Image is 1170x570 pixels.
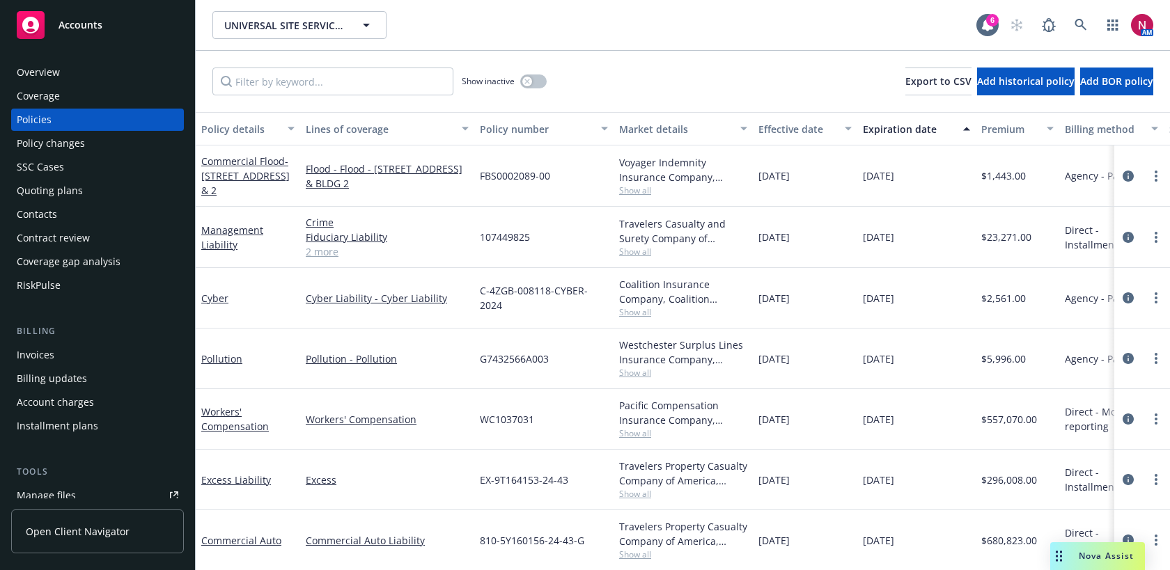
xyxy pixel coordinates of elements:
[1148,532,1164,548] a: more
[11,61,184,84] a: Overview
[201,352,242,365] a: Pollution
[1148,411,1164,427] a: more
[619,306,747,318] span: Show all
[224,18,345,33] span: UNIVERSAL SITE SERVICES, INC
[905,68,972,95] button: Export to CSV
[474,112,614,145] button: Policy number
[306,161,469,191] a: Flood - Flood - [STREET_ADDRESS] & BLDG 2
[758,168,790,183] span: [DATE]
[212,68,453,95] input: Filter by keyword...
[17,251,120,273] div: Coverage gap analysis
[619,519,747,548] div: Travelers Property Casualty Company of America, Travelers Insurance
[306,122,453,136] div: Lines of coverage
[758,412,790,427] span: [DATE]
[11,274,184,296] a: RiskPulse
[758,230,790,244] span: [DATE]
[758,351,790,366] span: [DATE]
[986,14,999,26] div: 6
[480,283,608,312] span: C-4ZGB-008118-CYBER-2024
[306,215,469,230] a: Crime
[480,412,534,427] span: WC1037031
[11,85,184,107] a: Coverage
[619,155,747,184] div: Voyager Indemnity Insurance Company, Assurant, Amwins
[758,533,790,548] span: [DATE]
[17,109,52,131] div: Policies
[863,351,894,366] span: [DATE]
[614,112,753,145] button: Market details
[1120,532,1137,548] a: circleInformation
[1050,542,1145,570] button: Nova Assist
[11,415,184,437] a: Installment plans
[1065,223,1158,252] span: Direct - Installments
[1059,112,1164,145] button: Billing method
[212,11,387,39] button: UNIVERSAL SITE SERVICES, INC
[462,75,515,87] span: Show inactive
[17,85,60,107] div: Coverage
[300,112,474,145] button: Lines of coverage
[981,412,1037,427] span: $557,070.00
[480,168,550,183] span: FBS0002089-00
[1148,168,1164,184] a: more
[1080,68,1153,95] button: Add BOR policy
[619,122,732,136] div: Market details
[619,246,747,258] span: Show all
[1120,350,1137,367] a: circleInformation
[1148,471,1164,488] a: more
[17,180,83,202] div: Quoting plans
[1148,350,1164,367] a: more
[58,19,102,31] span: Accounts
[1065,291,1153,306] span: Agency - Pay in full
[17,132,85,155] div: Policy changes
[1120,411,1137,427] a: circleInformation
[11,391,184,413] a: Account charges
[1131,14,1153,36] img: photo
[1065,404,1158,434] span: Direct - Monthly reporting
[17,61,60,84] div: Overview
[17,227,90,249] div: Contract review
[11,367,184,390] a: Billing updates
[619,488,747,500] span: Show all
[201,155,290,197] span: - [STREET_ADDRESS] & 2
[619,398,747,427] div: Pacific Compensation Insurance Company, CopperPoint Insurance Companies
[619,277,747,306] div: Coalition Insurance Company, Coalition Insurance Solutions (Carrier), Coalition Insurance Solutio...
[480,230,530,244] span: 107449825
[306,533,469,548] a: Commercial Auto Liability
[619,338,747,367] div: Westchester Surplus Lines Insurance Company, Chubb Group, RT Specialty Insurance Services, LLC (R...
[11,465,184,479] div: Tools
[17,484,76,507] div: Manage files
[306,351,469,366] a: Pollution - Pollution
[977,68,1075,95] button: Add historical policy
[201,292,228,305] a: Cyber
[201,473,271,486] a: Excess Liability
[1120,290,1137,306] a: circleInformation
[1120,168,1137,184] a: circleInformation
[306,230,469,244] a: Fiduciary Liability
[17,391,94,413] div: Account charges
[619,216,747,246] div: Travelers Casualty and Surety Company of America, Travelers Insurance
[201,223,263,251] a: Management Liability
[306,473,469,487] a: Excess
[201,534,281,547] a: Commercial Auto
[1099,11,1127,39] a: Switch app
[26,524,130,539] span: Open Client Navigator
[863,168,894,183] span: [DATE]
[1079,550,1134,562] span: Nova Assist
[11,251,184,273] a: Coverage gap analysis
[758,122,836,136] div: Effective date
[1065,122,1143,136] div: Billing method
[857,112,976,145] button: Expiration date
[1067,11,1095,39] a: Search
[17,156,64,178] div: SSC Cases
[753,112,857,145] button: Effective date
[619,184,747,196] span: Show all
[863,412,894,427] span: [DATE]
[863,533,894,548] span: [DATE]
[758,291,790,306] span: [DATE]
[306,291,469,306] a: Cyber Liability - Cyber Liability
[11,6,184,45] a: Accounts
[1065,525,1158,555] span: Direct - Installments
[863,122,955,136] div: Expiration date
[17,344,54,366] div: Invoices
[981,351,1026,366] span: $5,996.00
[976,112,1059,145] button: Premium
